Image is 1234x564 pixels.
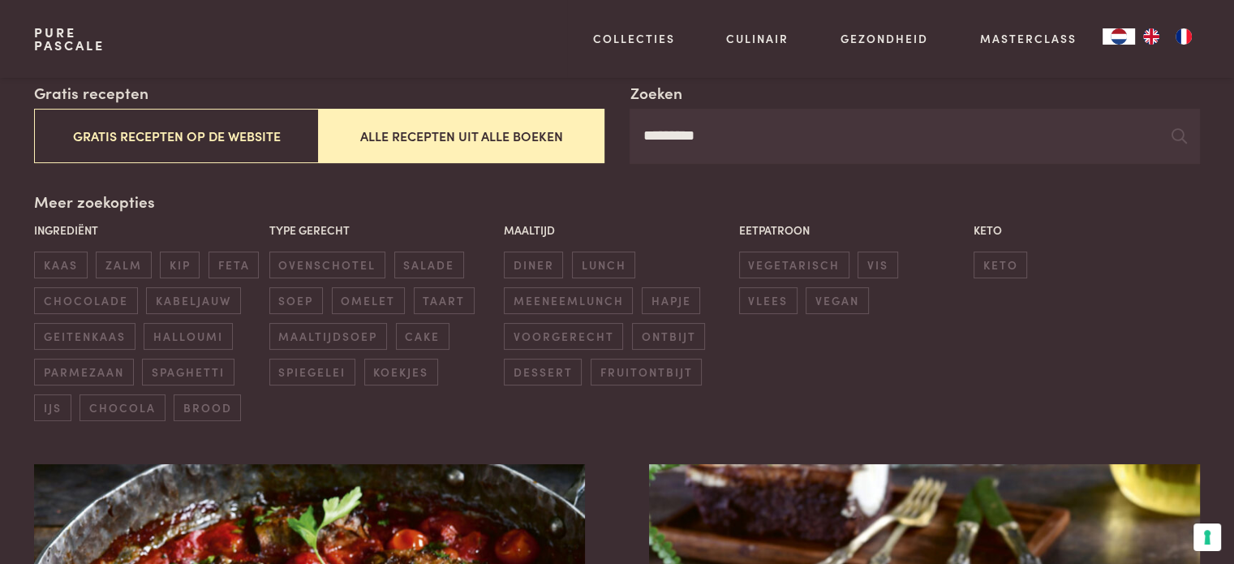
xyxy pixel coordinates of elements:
p: Maaltijd [504,222,730,239]
span: vegan [806,287,868,314]
ul: Language list [1135,28,1200,45]
span: chocolade [34,287,137,314]
label: Gratis recepten [34,81,148,105]
span: chocola [80,394,165,421]
span: parmezaan [34,359,133,385]
span: vegetarisch [739,252,849,278]
p: Type gerecht [269,222,496,239]
span: meeneemlunch [504,287,633,314]
a: PurePascale [34,26,105,52]
span: ontbijt [632,323,705,350]
span: maaltijdsoep [269,323,387,350]
span: keto [974,252,1027,278]
span: vlees [739,287,798,314]
span: taart [414,287,475,314]
span: lunch [572,252,635,278]
span: fruitontbijt [591,359,702,385]
div: Language [1103,28,1135,45]
span: dessert [504,359,582,385]
span: kaas [34,252,87,278]
label: Zoeken [630,81,681,105]
span: zalm [96,252,151,278]
span: halloumi [144,323,232,350]
span: vis [858,252,897,278]
span: soep [269,287,323,314]
p: Ingrediënt [34,222,260,239]
span: hapje [642,287,700,314]
span: spaghetti [142,359,234,385]
span: spiegelei [269,359,355,385]
span: salade [394,252,464,278]
span: voorgerecht [504,323,623,350]
button: Uw voorkeuren voor toestemming voor trackingtechnologieën [1193,523,1221,551]
button: Alle recepten uit alle boeken [319,109,604,163]
a: EN [1135,28,1167,45]
a: Culinair [726,30,789,47]
a: Gezondheid [841,30,928,47]
a: Collecties [593,30,675,47]
p: Keto [974,222,1200,239]
span: ijs [34,394,71,421]
span: kabeljauw [146,287,240,314]
p: Eetpatroon [739,222,965,239]
span: cake [396,323,449,350]
span: ovenschotel [269,252,385,278]
span: omelet [332,287,405,314]
span: kip [160,252,200,278]
span: koekjes [364,359,438,385]
span: feta [209,252,259,278]
span: geitenkaas [34,323,135,350]
span: diner [504,252,563,278]
a: Masterclass [980,30,1077,47]
a: NL [1103,28,1135,45]
button: Gratis recepten op de website [34,109,319,163]
aside: Language selected: Nederlands [1103,28,1200,45]
span: brood [174,394,241,421]
a: FR [1167,28,1200,45]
